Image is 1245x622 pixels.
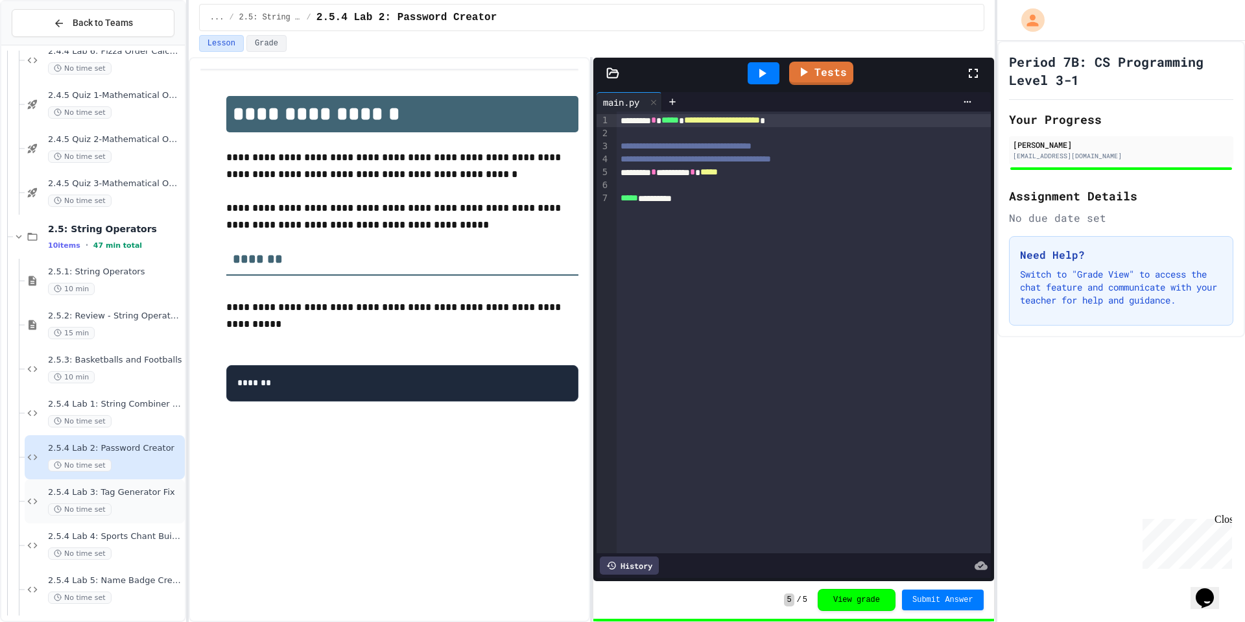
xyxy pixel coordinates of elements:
span: / [797,595,801,605]
span: Back to Teams [73,16,133,30]
div: 1 [597,114,610,127]
div: 3 [597,140,610,153]
h1: Period 7B: CS Programming Level 3-1 [1009,53,1233,89]
span: Submit Answer [912,595,973,605]
h3: Need Help? [1020,247,1222,263]
h2: Your Progress [1009,110,1233,128]
div: Chat with us now!Close [5,5,89,82]
div: 5 [597,166,610,179]
span: 2.5.4 Lab 2: Password Creator [48,443,182,454]
div: My Account [1008,5,1048,35]
h2: Assignment Details [1009,187,1233,205]
span: No time set [48,150,112,163]
div: History [600,556,659,575]
button: Grade [246,35,287,52]
span: No time set [48,415,112,427]
span: 5 [803,595,807,605]
span: 2.4.5 Quiz 3-Mathematical Operators [48,178,182,189]
span: 10 min [48,283,95,295]
span: 2.5.4 Lab 3: Tag Generator Fix [48,487,182,498]
span: 2.5.4 Lab 5: Name Badge Creator [48,575,182,586]
span: 2.5.1: String Operators [48,267,182,278]
span: 2.5.3: Basketballs and Footballs [48,355,182,366]
iframe: chat widget [1191,570,1232,609]
span: No time set [48,106,112,119]
span: 2.4.5 Quiz 2-Mathematical Operators [48,134,182,145]
span: 5 [784,593,794,606]
div: 7 [597,192,610,205]
span: 2.5.2: Review - String Operators [48,311,182,322]
span: 47 min total [93,241,142,250]
span: No time set [48,503,112,516]
iframe: chat widget [1137,514,1232,569]
div: main.py [597,92,662,112]
span: ... [210,12,224,23]
span: 2.5: String Operators [48,223,182,235]
span: 2.4.4 Lab 6: Pizza Order Calculator [48,46,182,57]
span: 2.5.4 Lab 1: String Combiner Fix [48,399,182,410]
div: No due date set [1009,210,1233,226]
span: No time set [48,592,112,604]
span: 10 min [48,371,95,383]
span: No time set [48,547,112,560]
span: 2.5: String Operators [239,12,302,23]
span: 2.5.4 Lab 2: Password Creator [316,10,497,25]
span: No time set [48,195,112,207]
span: 15 min [48,327,95,339]
div: 4 [597,153,610,166]
span: • [86,240,88,250]
span: No time set [48,62,112,75]
span: 10 items [48,241,80,250]
button: Back to Teams [12,9,174,37]
div: [PERSON_NAME] [1013,139,1229,150]
span: / [229,12,233,23]
button: Lesson [199,35,244,52]
span: 2.5.4 Lab 4: Sports Chant Builder [48,531,182,542]
span: No time set [48,459,112,472]
div: main.py [597,95,646,109]
div: 2 [597,127,610,140]
span: 2.4.5 Quiz 1-Mathematical Operators [48,90,182,101]
p: Switch to "Grade View" to access the chat feature and communicate with your teacher for help and ... [1020,268,1222,307]
div: 6 [597,179,610,192]
button: View grade [818,589,895,611]
div: [EMAIL_ADDRESS][DOMAIN_NAME] [1013,151,1229,161]
a: Tests [789,62,853,85]
span: / [307,12,311,23]
button: Submit Answer [902,590,984,610]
